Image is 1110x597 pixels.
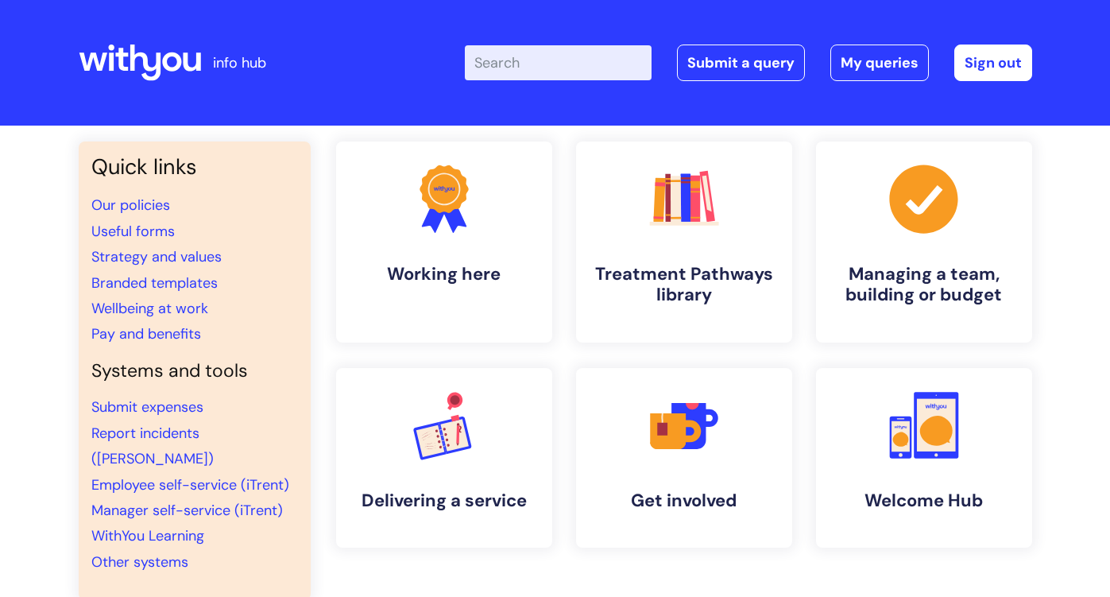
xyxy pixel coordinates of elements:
[91,552,188,572] a: Other systems
[465,45,1032,81] div: | -
[91,324,201,343] a: Pay and benefits
[91,222,175,241] a: Useful forms
[589,490,779,511] h4: Get involved
[91,360,298,382] h4: Systems and tools
[336,368,552,548] a: Delivering a service
[91,247,222,266] a: Strategy and values
[576,368,792,548] a: Get involved
[91,154,298,180] h3: Quick links
[830,45,929,81] a: My queries
[91,424,214,468] a: Report incidents ([PERSON_NAME])
[91,299,208,318] a: Wellbeing at work
[91,397,203,417] a: Submit expenses
[816,368,1032,548] a: Welcome Hub
[91,196,170,215] a: Our policies
[677,45,805,81] a: Submit a query
[816,141,1032,343] a: Managing a team, building or budget
[213,50,266,76] p: info hub
[954,45,1032,81] a: Sign out
[91,526,204,545] a: WithYou Learning
[589,264,779,306] h4: Treatment Pathways library
[349,490,540,511] h4: Delivering a service
[829,490,1019,511] h4: Welcome Hub
[349,264,540,285] h4: Working here
[91,501,283,520] a: Manager self-service (iTrent)
[576,141,792,343] a: Treatment Pathways library
[829,264,1019,306] h4: Managing a team, building or budget
[465,45,652,80] input: Search
[91,273,218,293] a: Branded templates
[91,475,289,494] a: Employee self-service (iTrent)
[336,141,552,343] a: Working here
